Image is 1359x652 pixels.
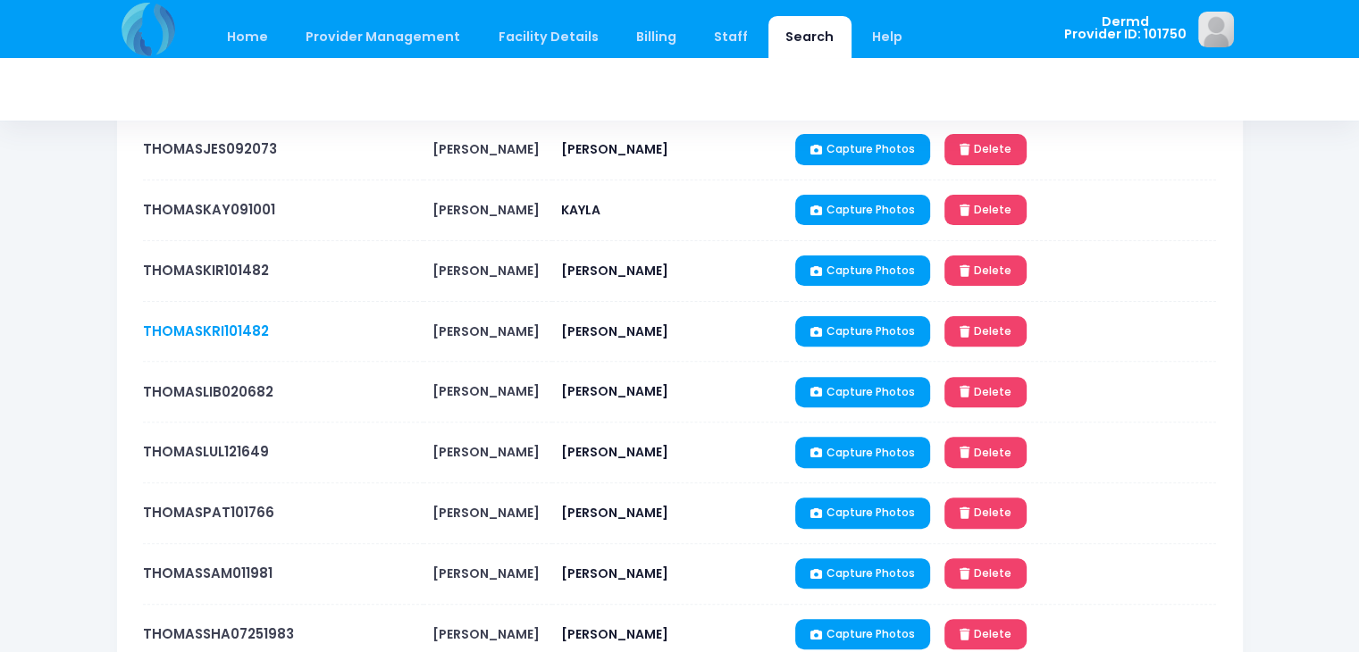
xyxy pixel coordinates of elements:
a: THOMASKAY091001 [143,200,275,219]
span: [PERSON_NAME] [432,262,540,280]
a: THOMASSHA07251983 [143,624,294,643]
img: image [1198,12,1234,47]
a: Facility Details [481,16,616,58]
a: Capture Photos [795,619,930,649]
a: Delete [944,377,1027,407]
a: THOMASKRI101482 [143,322,269,340]
a: Search [768,16,851,58]
span: [PERSON_NAME] [561,322,668,340]
a: THOMASJES092073 [143,139,277,158]
a: Capture Photos [795,558,930,589]
a: Delete [944,558,1027,589]
a: Staff [697,16,766,58]
a: Delete [944,619,1027,649]
a: Delete [944,316,1027,347]
span: KAYLA [561,201,600,219]
span: [PERSON_NAME] [561,140,668,158]
a: THOMASSAM011981 [143,564,273,582]
span: [PERSON_NAME] [432,201,540,219]
span: [PERSON_NAME] [432,625,540,643]
a: Billing [618,16,693,58]
a: Capture Photos [795,316,930,347]
span: [PERSON_NAME] [432,140,540,158]
span: [PERSON_NAME] [432,322,540,340]
a: THOMASLUL121649 [143,442,269,461]
a: Delete [944,497,1027,528]
span: [PERSON_NAME] [432,564,540,582]
a: Delete [944,255,1027,286]
a: Delete [944,437,1027,467]
a: Help [854,16,919,58]
span: [PERSON_NAME] [432,382,540,400]
a: THOMASLIB020682 [143,382,273,401]
a: Capture Photos [795,134,930,164]
a: Capture Photos [795,195,930,225]
a: Capture Photos [795,437,930,467]
a: Home [210,16,286,58]
span: [PERSON_NAME] [561,443,668,461]
span: [PERSON_NAME] [432,443,540,461]
span: Dermd Provider ID: 101750 [1064,15,1187,41]
a: Capture Photos [795,377,930,407]
span: [PERSON_NAME] [561,382,668,400]
span: [PERSON_NAME] [561,262,668,280]
a: THOMASPAT101766 [143,503,274,522]
a: THOMASKIR101482 [143,261,269,280]
span: [PERSON_NAME] [561,564,668,582]
a: Delete [944,195,1027,225]
span: [PERSON_NAME] [561,504,668,522]
a: Capture Photos [795,497,930,528]
a: Delete [944,134,1027,164]
span: [PERSON_NAME] [561,625,668,643]
span: [PERSON_NAME] [432,504,540,522]
a: Capture Photos [795,255,930,286]
a: Provider Management [289,16,478,58]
